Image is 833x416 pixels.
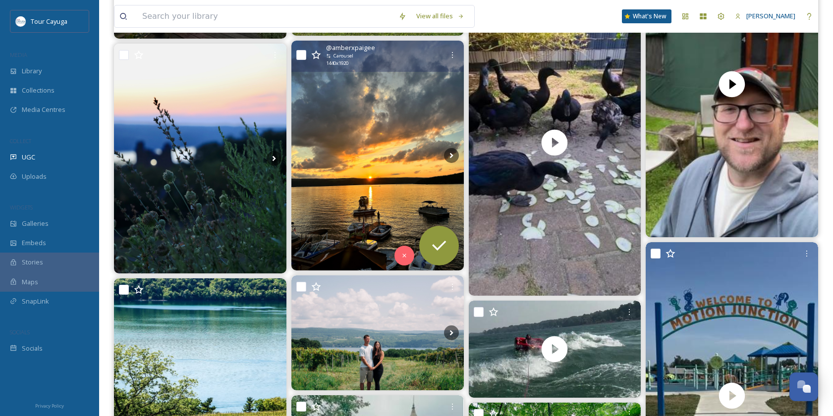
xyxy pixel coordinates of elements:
img: Sneak peek! Awesome proposal at Lakewood with these two <3 aburlew_32 samiduncan lakewoodvineyard... [291,275,464,390]
span: Stories [22,258,43,267]
a: Privacy Policy [35,399,64,411]
img: summer at the lake 🚤 [291,41,464,270]
a: View all files [411,6,469,26]
a: [PERSON_NAME] [730,6,800,26]
span: Library [22,66,42,76]
button: Open Chat [789,372,818,401]
span: Tour Cayuga [31,17,67,26]
span: SnapLink [22,297,49,306]
img: thumbnail [468,301,641,398]
span: WIDGETS [10,204,33,211]
span: MEDIA [10,51,27,58]
span: COLLECT [10,137,31,145]
span: 1440 x 1920 [326,60,348,67]
span: [PERSON_NAME] [746,11,795,20]
a: What's New [622,9,671,23]
span: Embeds [22,238,46,248]
span: Uploads [22,172,47,181]
input: Search your library [137,5,393,27]
span: @ amberxpaigee [326,43,375,52]
span: Carousel [333,52,353,59]
span: Socials [22,344,43,353]
img: download.jpeg [16,16,26,26]
span: Maps [22,277,38,287]
span: Privacy Policy [35,403,64,409]
video: BYE, BYE, BYE! 😘 ✌️ #tubing #lakelife #cayugalake #laketubing #laketubingfun #boating #boat #boat... [468,301,641,398]
span: SOCIALS [10,328,30,336]
span: UGC [22,153,35,162]
span: Media Centres [22,105,65,114]
img: More #cornelluniversity sunset [114,44,286,273]
span: Galleries [22,219,49,228]
span: Collections [22,86,55,95]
